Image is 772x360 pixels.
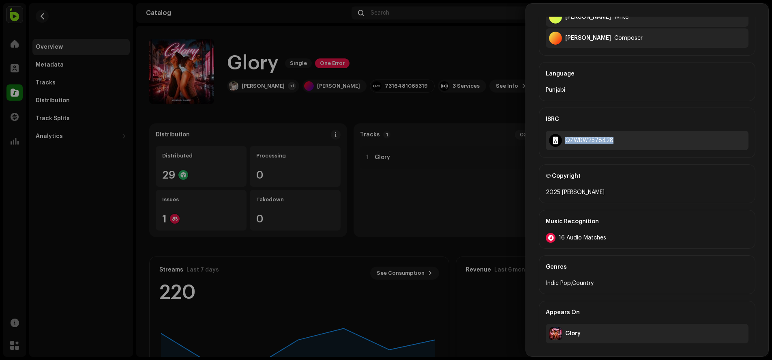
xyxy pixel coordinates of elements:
div: Ⓟ Copyright [546,165,748,188]
div: Mehmood Javed [565,35,611,41]
div: Punjabi [546,85,748,95]
div: Writer [614,14,630,20]
div: Composer [614,35,643,41]
div: Appears On [546,301,748,324]
img: b7386913-c68c-4e93-bf28-04f6ac03c505 [549,327,562,340]
div: ISRC [546,108,748,131]
div: Ali Hamzay [565,14,611,20]
div: Music Recognition [546,210,748,233]
div: 2025 [PERSON_NAME] [546,188,748,197]
div: Glory [565,330,581,337]
div: Indie Pop,Country [546,278,748,288]
div: QZWDW2578428 [565,137,613,144]
div: Genres [546,256,748,278]
span: 16 Audio Matches [559,235,606,241]
div: Language [546,63,748,85]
